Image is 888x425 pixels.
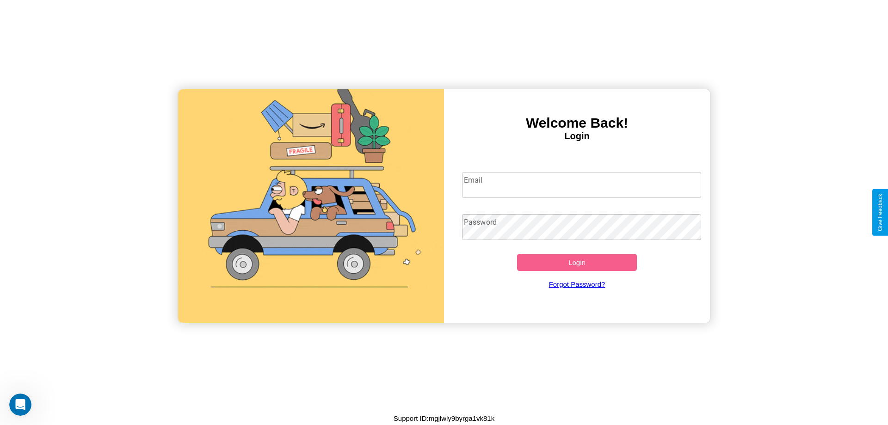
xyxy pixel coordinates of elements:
img: gif [178,89,444,323]
iframe: Intercom live chat [9,394,31,416]
p: Support ID: mgjlwly9byrga1vk81k [394,412,494,425]
h4: Login [444,131,710,142]
button: Login [517,254,637,271]
div: Give Feedback [877,194,883,231]
h3: Welcome Back! [444,115,710,131]
a: Forgot Password? [457,271,697,297]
